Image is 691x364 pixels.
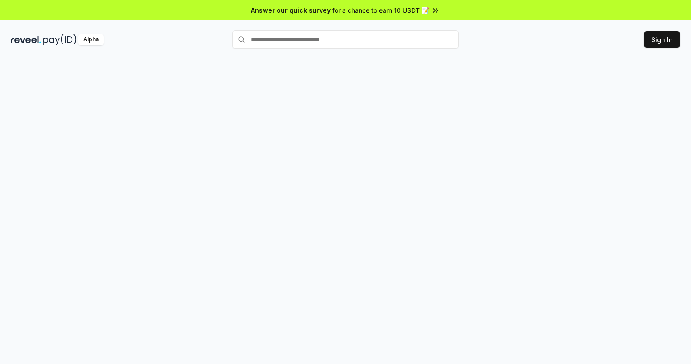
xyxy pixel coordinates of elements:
img: reveel_dark [11,34,41,45]
span: Answer our quick survey [251,5,331,15]
div: Alpha [78,34,104,45]
img: pay_id [43,34,77,45]
button: Sign In [644,31,680,48]
span: for a chance to earn 10 USDT 📝 [332,5,429,15]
